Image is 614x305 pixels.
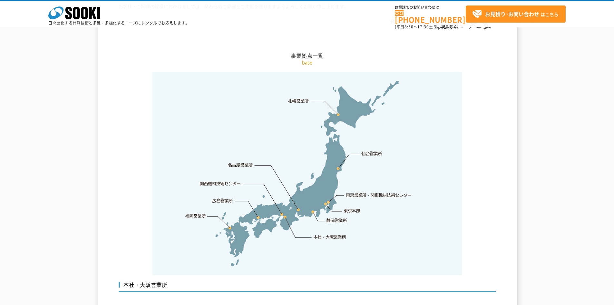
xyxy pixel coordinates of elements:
[152,72,462,275] img: 事業拠点一覧
[288,97,309,104] a: 札幌営業所
[361,150,382,157] a: 仙台営業所
[344,208,361,214] a: 東京本部
[313,234,346,240] a: 本社・大阪営業所
[212,197,233,204] a: 広島営業所
[395,24,459,30] span: (平日 ～ 土日、祝日除く)
[48,21,190,25] p: 日々進化する計測技術と多種・多様化するニーズにレンタルでお応えします。
[228,162,253,168] a: 名古屋営業所
[404,24,414,30] span: 8:50
[119,282,496,292] h3: 本社・大阪営業所
[200,180,241,187] a: 関西機材技術センター
[185,213,206,219] a: 福岡営業所
[326,217,347,224] a: 静岡営業所
[472,9,559,19] span: はこちら
[346,192,412,198] a: 東京営業所・関東機材技術センター
[395,10,466,23] a: [PHONE_NUMBER]
[466,5,566,23] a: お見積り･お問い合わせはこちら
[395,5,466,9] span: お電話でのお問い合わせは
[119,59,496,66] p: base
[417,24,429,30] span: 17:30
[485,10,539,18] strong: お見積り･お問い合わせ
